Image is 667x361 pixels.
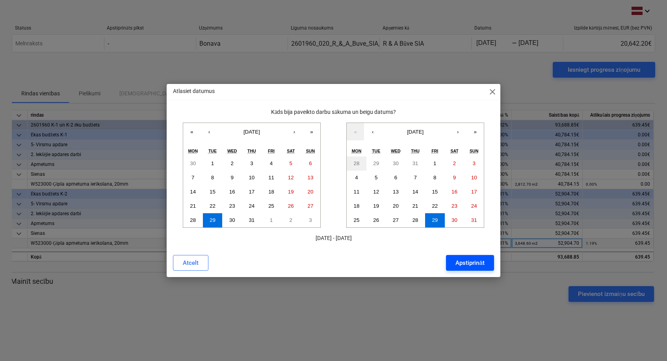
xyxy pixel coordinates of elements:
[288,189,294,195] abbr: 19 July 2025
[464,199,484,213] button: 24 August 2025
[183,213,203,227] button: 28 July 2025
[183,171,203,185] button: 7 July 2025
[243,129,260,135] span: [DATE]
[445,213,464,227] button: 30 August 2025
[211,175,214,180] abbr: 8 July 2025
[249,217,255,223] abbr: 31 July 2025
[288,203,294,209] abbr: 26 July 2025
[242,185,262,199] button: 17 July 2025
[373,217,379,223] abbr: 26 August 2025
[352,149,362,153] abbr: Monday
[222,185,242,199] button: 16 July 2025
[425,185,445,199] button: 15 August 2025
[393,203,399,209] abbr: 20 August 2025
[230,160,233,166] abbr: 2 July 2025
[270,217,273,223] abbr: 1 August 2025
[488,87,497,97] span: close
[308,175,314,180] abbr: 13 July 2025
[301,171,320,185] button: 13 July 2025
[425,199,445,213] button: 22 August 2025
[308,203,314,209] abbr: 27 July 2025
[347,156,366,171] button: 28 July 2025
[203,185,223,199] button: 15 July 2025
[227,149,237,153] abbr: Wednesday
[281,156,301,171] button: 5 July 2025
[203,213,223,227] button: 29 July 2025
[445,185,464,199] button: 16 August 2025
[190,160,196,166] abbr: 30 June 2025
[191,175,194,180] abbr: 7 July 2025
[405,156,425,171] button: 31 July 2025
[386,185,406,199] button: 13 August 2025
[288,175,294,180] abbr: 12 July 2025
[451,217,457,223] abbr: 30 August 2025
[464,213,484,227] button: 31 August 2025
[262,199,281,213] button: 25 July 2025
[453,160,456,166] abbr: 2 August 2025
[464,156,484,171] button: 3 August 2025
[188,149,198,153] abbr: Monday
[425,156,445,171] button: 1 August 2025
[347,171,366,185] button: 4 August 2025
[355,175,358,180] abbr: 4 August 2025
[347,123,364,140] button: «
[449,123,466,140] button: ›
[262,171,281,185] button: 11 July 2025
[354,203,360,209] abbr: 18 August 2025
[190,189,196,195] abbr: 14 July 2025
[301,199,320,213] button: 27 July 2025
[190,217,196,223] abbr: 28 July 2025
[347,185,366,199] button: 11 August 2025
[433,175,436,180] abbr: 8 August 2025
[453,175,456,180] abbr: 9 August 2025
[445,156,464,171] button: 2 August 2025
[249,189,255,195] abbr: 17 July 2025
[394,175,397,180] abbr: 6 August 2025
[242,156,262,171] button: 3 July 2025
[412,160,418,166] abbr: 31 July 2025
[372,149,380,153] abbr: Tuesday
[222,156,242,171] button: 2 July 2025
[222,213,242,227] button: 30 July 2025
[471,175,477,180] abbr: 10 August 2025
[281,213,301,227] button: 2 August 2025
[366,171,386,185] button: 5 August 2025
[222,171,242,185] button: 9 July 2025
[354,160,360,166] abbr: 28 July 2025
[301,156,320,171] button: 6 July 2025
[201,123,218,140] button: ‹
[386,199,406,213] button: 20 August 2025
[281,185,301,199] button: 19 July 2025
[364,123,381,140] button: ‹
[308,189,314,195] abbr: 20 July 2025
[268,175,274,180] abbr: 11 July 2025
[451,189,457,195] abbr: 16 August 2025
[222,199,242,213] button: 23 July 2025
[425,171,445,185] button: 8 August 2025
[270,160,273,166] abbr: 4 July 2025
[210,203,216,209] abbr: 22 July 2025
[347,213,366,227] button: 25 August 2025
[173,87,215,95] p: Atlasiet datumus
[354,189,360,195] abbr: 11 August 2025
[450,149,458,153] abbr: Saturday
[407,129,424,135] span: [DATE]
[446,255,494,271] button: Apstiprināt
[405,171,425,185] button: 7 August 2025
[391,149,401,153] abbr: Wednesday
[373,189,379,195] abbr: 12 August 2025
[210,217,216,223] abbr: 29 July 2025
[290,160,292,166] abbr: 5 July 2025
[229,217,235,223] abbr: 30 July 2025
[464,185,484,199] button: 17 August 2025
[203,171,223,185] button: 8 July 2025
[262,213,281,227] button: 1 August 2025
[432,217,438,223] abbr: 29 August 2025
[393,189,399,195] abbr: 13 August 2025
[249,203,255,209] abbr: 24 July 2025
[471,189,477,195] abbr: 17 August 2025
[354,217,360,223] abbr: 25 August 2025
[183,156,203,171] button: 30 June 2025
[451,203,457,209] abbr: 23 August 2025
[203,156,223,171] button: 1 July 2025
